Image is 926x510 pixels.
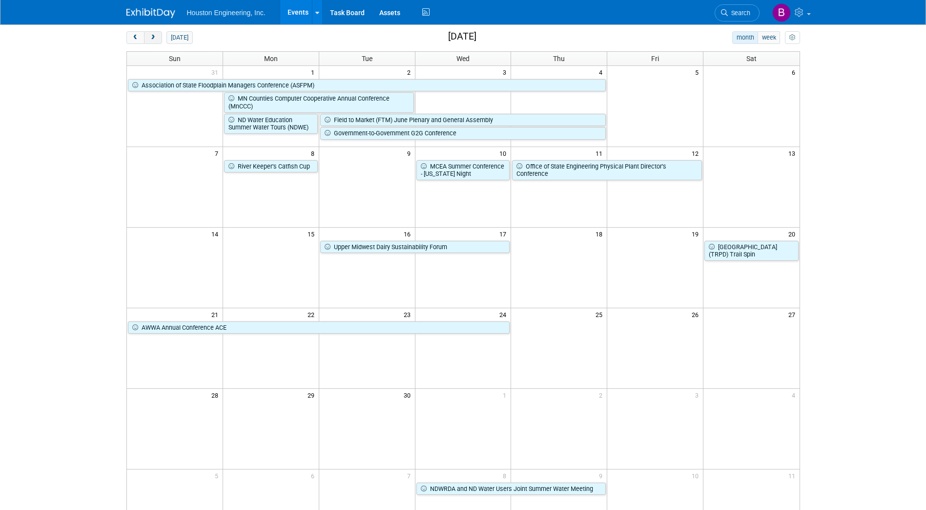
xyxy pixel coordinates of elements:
img: ExhibitDay [126,8,175,18]
span: 30 [403,389,415,401]
span: 5 [214,469,223,482]
span: 25 [595,308,607,320]
button: prev [126,31,144,44]
span: 24 [498,308,511,320]
span: 11 [787,469,800,482]
span: 3 [694,389,703,401]
button: [DATE] [166,31,192,44]
button: month [732,31,758,44]
a: Government-to-Government G2G Conference [320,127,606,140]
span: 12 [691,147,703,159]
span: 28 [210,389,223,401]
img: Bonnie Marsaa [772,3,791,22]
span: 27 [787,308,800,320]
a: [GEOGRAPHIC_DATA] (TRPD) Trail Spin [704,241,798,261]
a: MCEA Summer Conference - [US_STATE] Night [416,160,510,180]
span: Sat [746,55,757,63]
span: Wed [456,55,470,63]
a: NDWRDA and ND Water Users Joint Summer Water Meeting [416,483,606,495]
span: Fri [651,55,659,63]
span: 10 [498,147,511,159]
button: week [758,31,780,44]
span: 5 [694,66,703,78]
span: 9 [598,469,607,482]
span: Tue [362,55,372,63]
span: 20 [787,228,800,240]
span: 22 [307,308,319,320]
span: 11 [595,147,607,159]
span: 4 [791,389,800,401]
button: myCustomButton [785,31,800,44]
span: Mon [264,55,278,63]
span: 26 [691,308,703,320]
span: 15 [307,228,319,240]
span: 1 [310,66,319,78]
a: ND Water Education Summer Water Tours (NDWE) [224,114,318,134]
a: Association of State Floodplain Managers Conference (ASFPM) [128,79,606,92]
span: 21 [210,308,223,320]
button: next [144,31,162,44]
span: 9 [406,147,415,159]
span: 7 [406,469,415,482]
span: 8 [310,147,319,159]
span: 3 [502,66,511,78]
a: MN Counties Computer Cooperative Annual Conference (MnCCC) [224,92,414,112]
a: Field to Market (FTM) June Plenary and General Assembly [320,114,606,127]
a: AWWA Annual Conference ACE [128,321,510,334]
span: 29 [307,389,319,401]
span: 6 [791,66,800,78]
a: Office of State Engineering Physical Plant Director’s Conference [512,160,702,180]
span: 18 [595,228,607,240]
a: Search [715,4,760,21]
span: Sun [169,55,181,63]
span: 23 [403,308,415,320]
span: 2 [598,389,607,401]
span: 13 [787,147,800,159]
span: 17 [498,228,511,240]
span: 7 [214,147,223,159]
span: 10 [691,469,703,482]
h2: [DATE] [448,31,476,42]
a: River Keeper’s Catfish Cup [224,160,318,173]
span: 31 [210,66,223,78]
span: 4 [598,66,607,78]
a: Upper Midwest Dairy Sustainability Forum [320,241,510,254]
span: Search [728,9,750,17]
span: 16 [403,228,415,240]
span: Thu [553,55,565,63]
span: Houston Engineering, Inc. [187,9,266,17]
i: Personalize Calendar [789,35,796,41]
span: 6 [310,469,319,482]
span: 2 [406,66,415,78]
span: 19 [691,228,703,240]
span: 14 [210,228,223,240]
span: 1 [502,389,511,401]
span: 8 [502,469,511,482]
